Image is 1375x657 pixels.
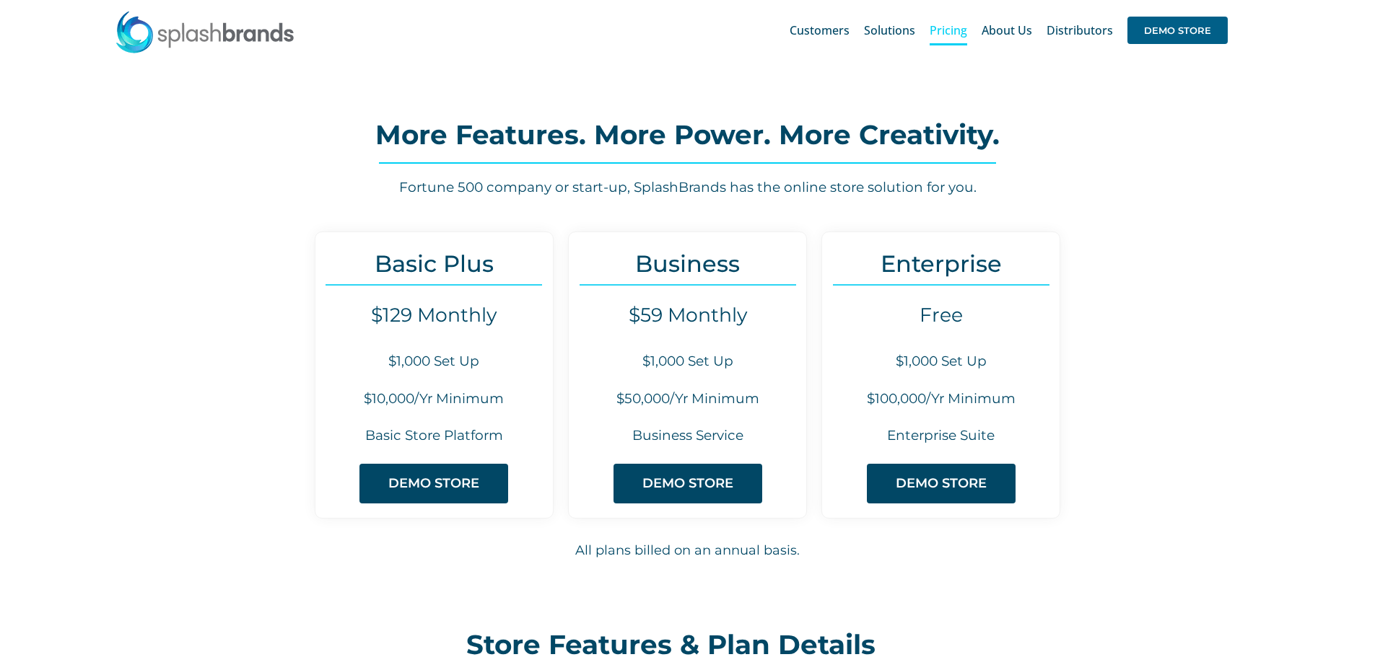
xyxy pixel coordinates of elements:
[569,304,806,327] h4: $59 Monthly
[614,464,762,503] a: DEMO STORE
[822,426,1060,446] h6: Enterprise Suite
[822,389,1060,409] h6: $100,000/Yr Minimum
[569,389,806,409] h6: $50,000/Yr Minimum
[864,25,915,36] span: Solutions
[569,426,806,446] h6: Business Service
[359,464,508,503] a: DEMO STORE
[790,7,1228,53] nav: Main Menu
[790,7,850,53] a: Customers
[183,541,1193,560] h6: All plans billed on an annual basis.
[930,25,967,36] span: Pricing
[867,464,1016,503] a: DEMO STORE
[930,7,967,53] a: Pricing
[182,120,1192,149] h2: More Features. More Power. More Creativity.
[790,25,850,36] span: Customers
[388,476,479,491] span: DEMO STORE
[569,250,806,277] h3: Business
[569,352,806,371] h6: $1,000 Set Up
[182,178,1192,198] h6: Fortune 500 company or start-up, SplashBrands has the online store solution for you.
[315,389,553,409] h6: $10,000/Yr Minimum
[1127,7,1228,53] a: DEMO STORE
[822,304,1060,327] h4: Free
[1047,7,1113,53] a: Distributors
[1047,25,1113,36] span: Distributors
[822,250,1060,277] h3: Enterprise
[642,476,733,491] span: DEMO STORE
[315,250,553,277] h3: Basic Plus
[982,25,1032,36] span: About Us
[315,304,553,327] h4: $129 Monthly
[1127,17,1228,44] span: DEMO STORE
[115,10,295,53] img: SplashBrands.com Logo
[896,476,987,491] span: DEMO STORE
[315,426,553,446] h6: Basic Store Platform
[822,352,1060,371] h6: $1,000 Set Up
[315,352,553,371] h6: $1,000 Set Up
